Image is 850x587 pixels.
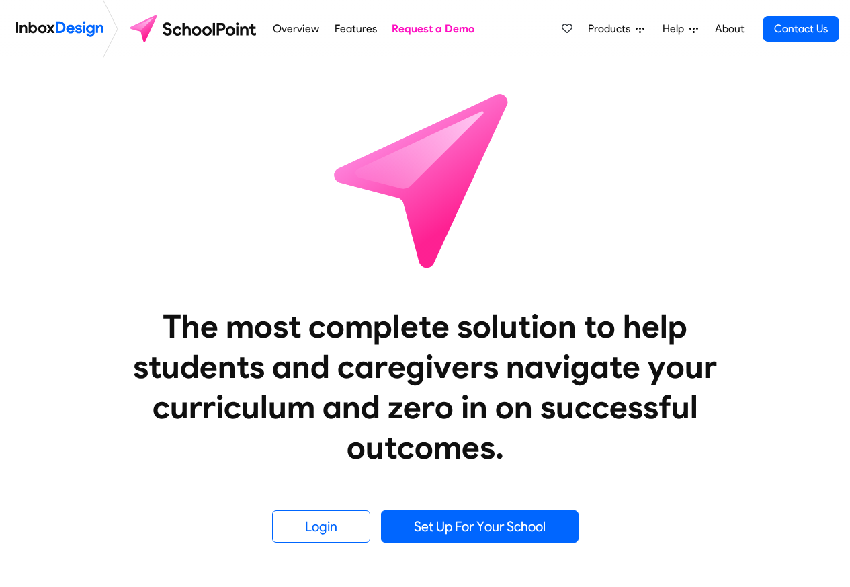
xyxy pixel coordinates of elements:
[124,13,265,45] img: schoolpoint logo
[388,15,478,42] a: Request a Demo
[106,306,745,467] heading: The most complete solution to help students and caregivers navigate your curriculum and zero in o...
[269,15,323,42] a: Overview
[272,510,370,543] a: Login
[381,510,579,543] a: Set Up For Your School
[304,58,546,301] img: icon_schoolpoint.svg
[763,16,839,42] a: Contact Us
[663,21,689,37] span: Help
[657,15,704,42] a: Help
[588,21,636,37] span: Products
[331,15,380,42] a: Features
[583,15,650,42] a: Products
[711,15,748,42] a: About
